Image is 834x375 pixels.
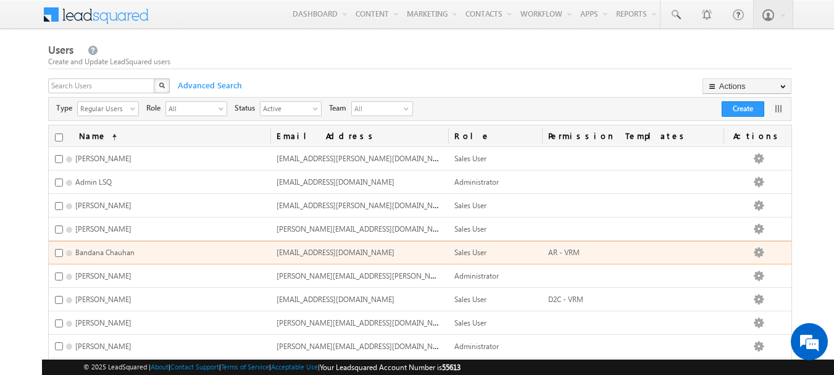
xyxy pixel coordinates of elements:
[548,295,583,304] span: D2C - VRM
[542,125,723,146] span: Permission Templates
[548,248,580,257] span: AR - VRM
[277,248,394,257] span: [EMAIL_ADDRESS][DOMAIN_NAME]
[73,125,123,146] a: Name
[329,103,351,114] span: Team
[454,342,499,351] span: Administrator
[352,102,401,116] span: All
[75,318,131,327] span: [PERSON_NAME]
[723,125,792,146] span: Actions
[313,105,323,112] span: select
[277,153,451,163] span: [EMAIL_ADDRESS][PERSON_NAME][DOMAIN_NAME]
[277,317,451,327] span: [PERSON_NAME][EMAIL_ADDRESS][DOMAIN_NAME]
[219,105,228,112] span: select
[454,177,499,187] span: Administrator
[48,43,73,57] span: Users
[75,248,135,257] span: Bandana Chauhan
[83,361,461,373] span: © 2025 LeadSquared | | | | |
[454,318,486,327] span: Sales User
[277,200,451,210] span: [EMAIL_ADDRESS][PERSON_NAME][DOMAIN_NAME]
[107,132,117,142] span: (sorted ascending)
[277,223,451,234] span: [PERSON_NAME][EMAIL_ADDRESS][DOMAIN_NAME]
[442,363,461,372] span: 55613
[277,340,451,351] span: [PERSON_NAME][EMAIL_ADDRESS][DOMAIN_NAME]
[166,102,217,114] span: All
[277,270,507,280] span: [PERSON_NAME][EMAIL_ADDRESS][PERSON_NAME][DOMAIN_NAME]
[261,102,311,114] span: Active
[235,103,260,114] span: Status
[48,56,793,67] div: Create and Update LeadSquared users
[151,363,169,371] a: About
[221,363,269,371] a: Terms of Service
[454,295,486,304] span: Sales User
[75,177,112,187] span: Admin LSQ
[454,224,486,234] span: Sales User
[130,105,140,112] span: select
[78,102,128,114] span: Regular Users
[75,342,131,351] span: [PERSON_NAME]
[75,295,131,304] span: [PERSON_NAME]
[172,80,246,91] span: Advanced Search
[703,78,791,94] button: Actions
[454,271,499,280] span: Administrator
[146,103,165,114] span: Role
[722,101,764,117] button: Create
[170,363,219,371] a: Contact Support
[270,125,448,146] a: Email Address
[448,125,542,146] a: Role
[75,224,131,234] span: [PERSON_NAME]
[159,82,165,88] img: Search
[454,201,486,210] span: Sales User
[75,201,131,210] span: [PERSON_NAME]
[48,78,156,93] input: Search Users
[320,363,461,372] span: Your Leadsquared Account Number is
[271,363,318,371] a: Acceptable Use
[277,177,394,187] span: [EMAIL_ADDRESS][DOMAIN_NAME]
[277,295,394,304] span: [EMAIL_ADDRESS][DOMAIN_NAME]
[56,103,77,114] span: Type
[454,248,486,257] span: Sales User
[75,154,131,163] span: [PERSON_NAME]
[454,154,486,163] span: Sales User
[75,271,131,280] span: [PERSON_NAME]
